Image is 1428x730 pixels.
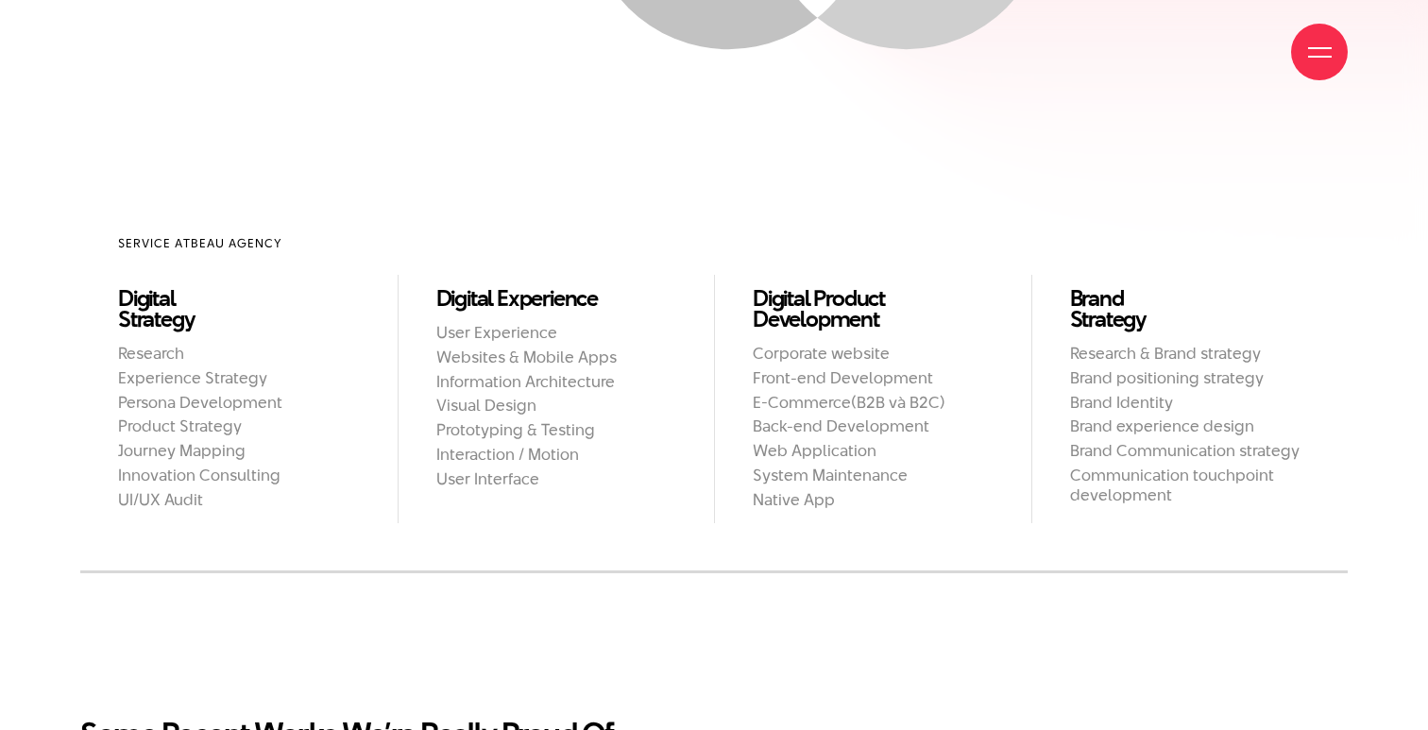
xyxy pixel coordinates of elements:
[436,323,677,343] h2: User Experience
[118,234,1310,252] h2: Service at Beau Agency
[753,466,994,485] h2: System Maintenance
[118,490,360,510] h2: UI/UX Audit
[1070,466,1311,505] h2: Communication touchpoint development
[436,469,677,489] h2: User Interface
[753,441,994,461] h2: Web Application
[1070,368,1311,388] h2: Brand positioning strategy
[753,344,994,364] h2: Corporate website
[1070,393,1311,413] h2: Brand Identity
[753,490,994,510] h2: Native App
[1070,416,1311,436] h2: Brand experience design
[118,441,360,461] h2: Journey Mapping
[753,368,994,388] h2: Front-end Development
[753,393,994,413] h2: E-Commerce(B2B và B2C)
[753,416,994,436] h2: Back-end Development
[436,288,677,309] a: Digital Experience
[118,344,360,364] h2: Research
[1070,344,1311,364] h2: Research & Brand strategy
[436,372,677,392] h2: Information Architecture
[118,466,360,485] h2: Innovation Consulting
[436,348,677,367] h2: Websites & Mobile Apps
[436,420,677,440] h2: Prototyping & Testing
[753,288,994,330] a: Digital Product Development
[118,416,360,436] h2: Product Strategy
[118,288,360,330] a: DigitalStrategy
[1070,288,1311,330] a: BrandStrategy
[436,396,677,416] h2: Visual Design
[118,393,360,413] h2: Persona Development
[1070,441,1311,461] h2: Brand Communication strategy
[436,445,677,465] h2: Interaction / Motion
[118,368,360,388] h2: Experience Strategy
